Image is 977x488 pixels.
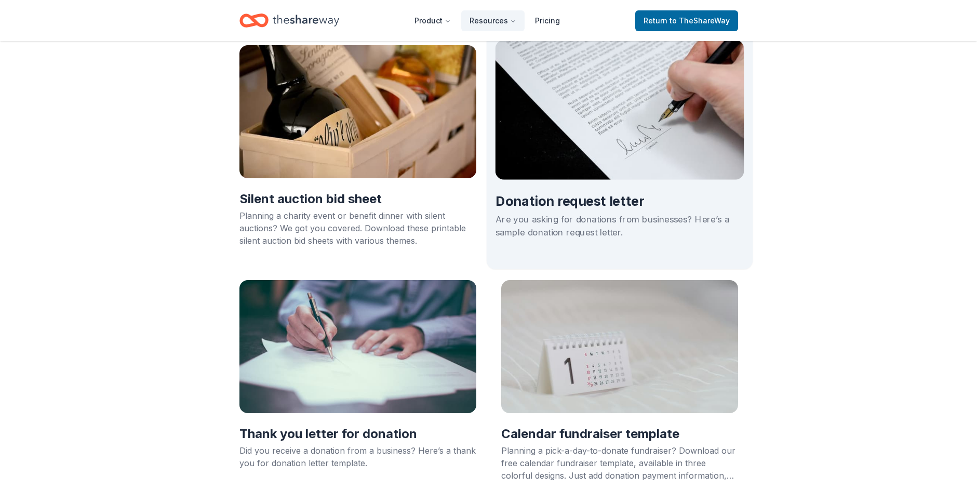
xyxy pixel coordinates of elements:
div: Did you receive a donation from a business? Here’s a thank you for donation letter template. [239,444,476,469]
img: Cover photo for template [239,45,476,178]
nav: Main [406,8,568,33]
a: Cover photo for templateSilent auction bid sheetPlanning a charity event or benefit dinner with s... [231,37,485,263]
a: Cover photo for templateDonation request letterAre you asking for donations from businesses? Here... [486,31,752,269]
img: Cover photo for template [495,40,744,180]
div: Planning a pick-a-day-to-donate fundraiser? Download our free calendar fundraiser template, avail... [501,444,738,482]
div: Are you asking for donations from businesses? Here’s a sample donation request letter. [495,213,744,239]
h2: Calendar fundraiser template [501,426,738,442]
h2: Donation request letter [495,193,744,210]
img: Cover photo for template [239,280,476,413]
h2: Thank you letter for donation [239,426,476,442]
a: Returnto TheShareWay [635,10,738,31]
div: Planning a charity event or benefit dinner with silent auctions? We got you covered. Download the... [239,209,476,247]
h2: Silent auction bid sheet [239,191,476,207]
img: Cover photo for template [501,280,738,413]
a: Pricing [527,10,568,31]
button: Product [406,10,459,31]
span: to TheShareWay [670,16,730,25]
button: Resources [461,10,525,31]
a: Home [239,8,339,33]
span: Return [644,15,730,27]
